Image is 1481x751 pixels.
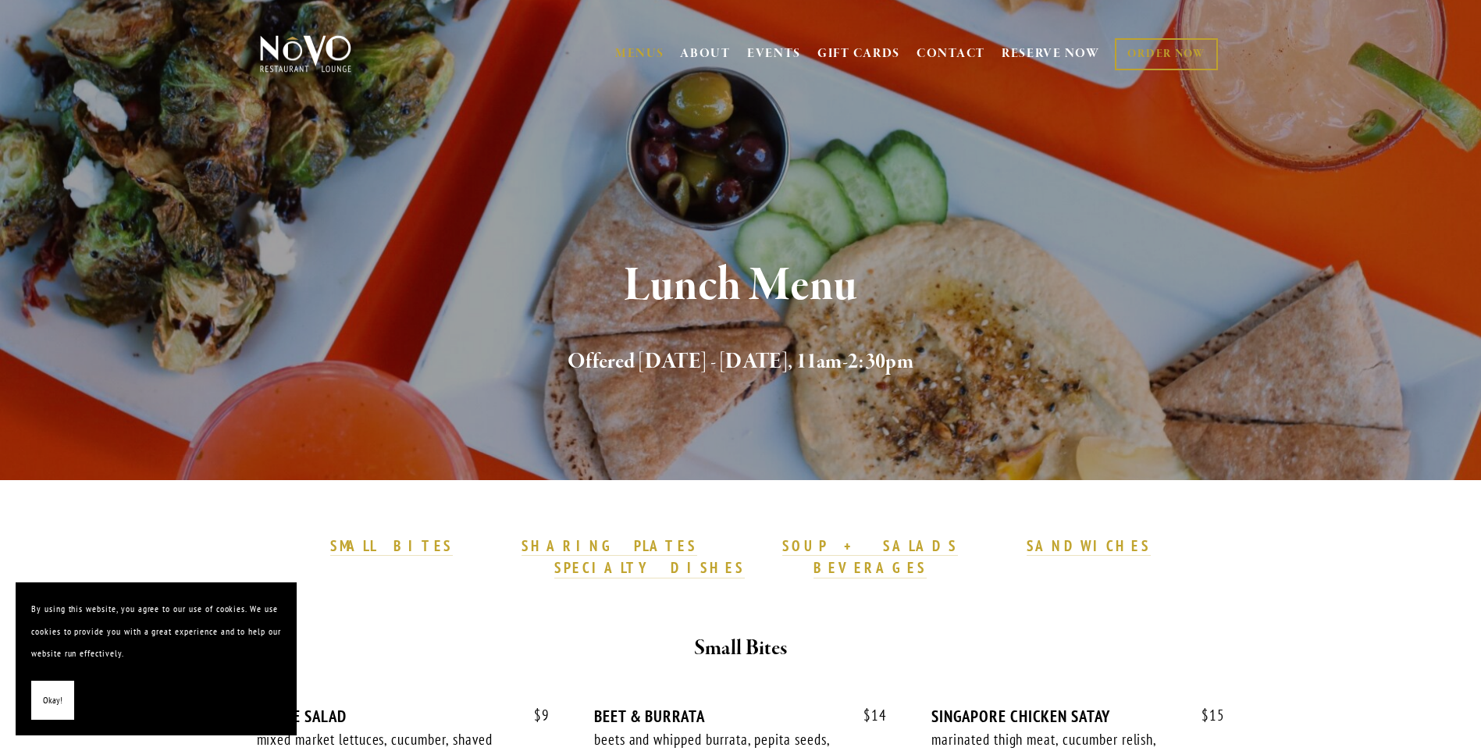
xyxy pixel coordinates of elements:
[330,536,453,555] strong: SMALL BITES
[31,681,74,721] button: Okay!
[554,558,745,578] a: SPECIALTY DISHES
[43,689,62,712] span: Okay!
[31,598,281,665] p: By using this website, you agree to our use of cookies. We use cookies to provide you with a grea...
[330,536,453,557] a: SMALL BITES
[782,536,957,557] a: SOUP + SALADS
[848,707,887,724] span: 14
[1202,706,1209,724] span: $
[594,707,887,726] div: BEET & BURRATA
[518,707,550,724] span: 9
[615,46,664,62] a: MENUS
[1002,39,1100,69] a: RESERVE NOW
[680,46,731,62] a: ABOUT
[817,39,900,69] a: GIFT CARDS
[1027,536,1152,555] strong: SANDWICHES
[1186,707,1225,724] span: 15
[522,536,696,557] a: SHARING PLATES
[694,635,787,662] strong: Small Bites
[16,582,297,735] section: Cookie banner
[917,39,985,69] a: CONTACT
[863,706,871,724] span: $
[286,261,1196,311] h1: Lunch Menu
[813,558,927,577] strong: BEVERAGES
[782,536,957,555] strong: SOUP + SALADS
[257,707,550,726] div: HOUSE SALAD
[1027,536,1152,557] a: SANDWICHES
[534,706,542,724] span: $
[931,707,1224,726] div: SINGAPORE CHICKEN SATAY
[257,34,354,73] img: Novo Restaurant &amp; Lounge
[286,346,1196,379] h2: Offered [DATE] - [DATE], 11am-2:30pm
[1115,38,1217,70] a: ORDER NOW
[522,536,696,555] strong: SHARING PLATES
[747,46,801,62] a: EVENTS
[554,558,745,577] strong: SPECIALTY DISHES
[813,558,927,578] a: BEVERAGES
